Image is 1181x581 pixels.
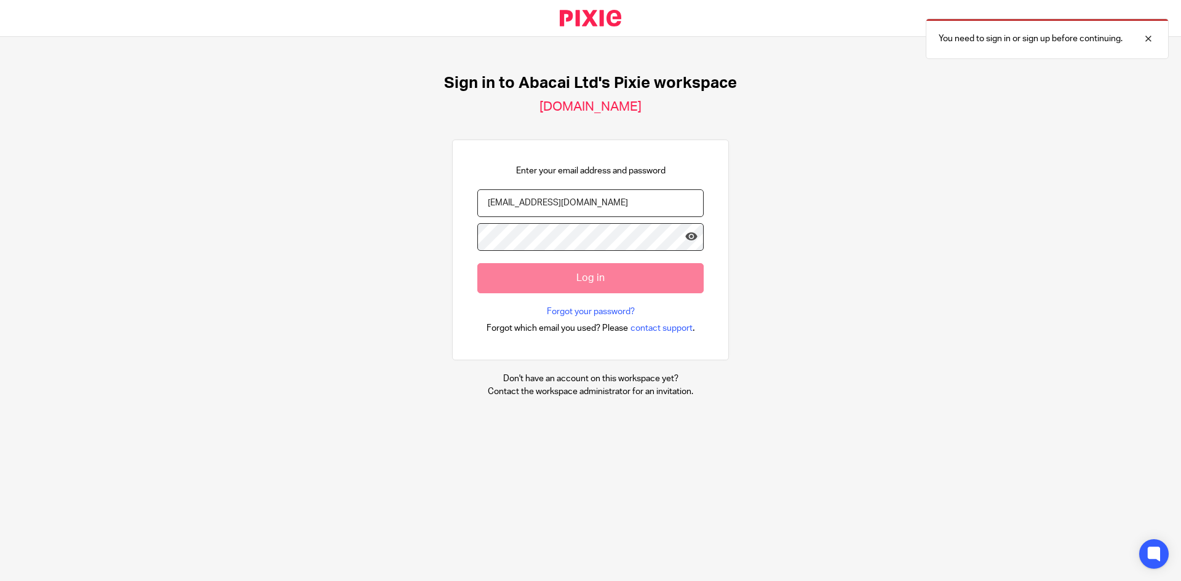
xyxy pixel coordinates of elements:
[444,74,737,93] h1: Sign in to Abacai Ltd's Pixie workspace
[939,33,1123,45] p: You need to sign in or sign up before continuing.
[516,165,666,177] p: Enter your email address and password
[477,189,704,217] input: name@example.com
[477,263,704,293] input: Log in
[488,385,693,398] p: Contact the workspace administrator for an invitation.
[487,321,695,335] div: .
[487,322,628,334] span: Forgot which email you used? Please
[547,306,635,318] a: Forgot your password?
[488,373,693,385] p: Don't have an account on this workspace yet?
[630,322,693,334] span: contact support
[539,99,642,115] h2: [DOMAIN_NAME]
